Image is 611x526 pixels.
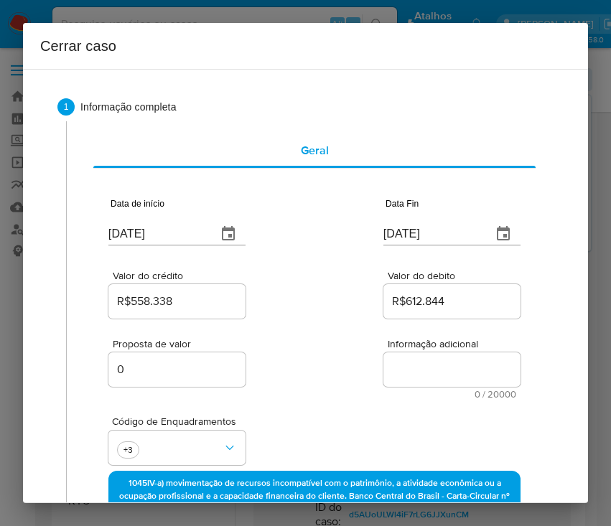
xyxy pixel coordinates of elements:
span: Informação adicional [388,339,525,349]
span: Valor do debito [388,271,525,281]
button: mostrar mais 3 [117,441,139,459]
label: Data de início [108,199,164,208]
span: Proposta de valor [113,339,250,349]
div: complementary-information [93,133,536,168]
span: Máximo de 20000 caracteres [388,390,516,399]
span: Valor do crédito [113,271,250,281]
p: 1045 IV-a) movimentação de recursos incompatível com o patrimônio, a atividade econômica ou a ocu... [108,471,521,521]
label: Data Fin [383,199,419,208]
text: 1 [64,102,69,112]
h2: Cerrar caso [40,34,571,57]
span: +3 [121,443,136,456]
span: Informação completa [80,100,554,114]
span: Geral [301,142,329,159]
span: Código de Enquadramentos [112,416,249,426]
